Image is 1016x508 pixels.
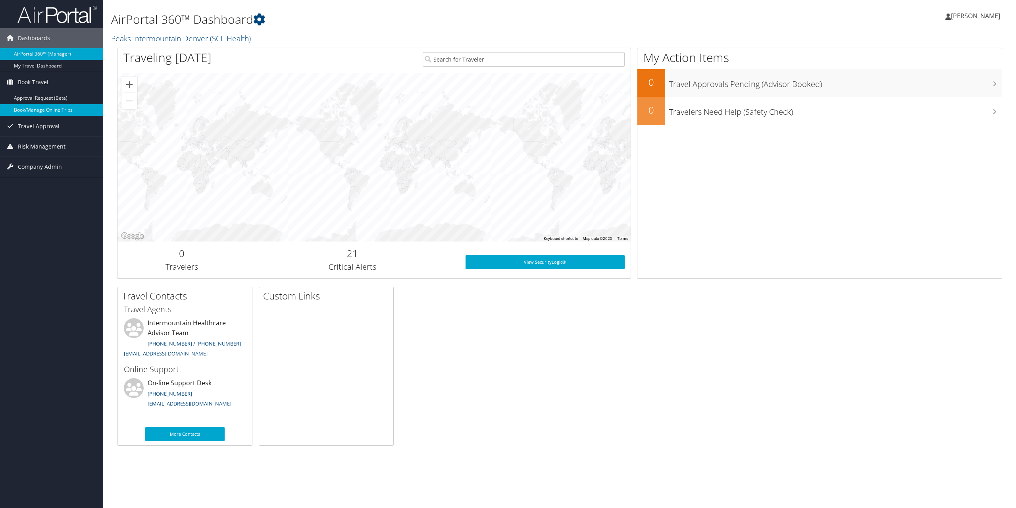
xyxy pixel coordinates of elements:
h2: Travel Contacts [122,289,252,303]
span: Book Travel [18,72,48,92]
h3: Travelers Need Help (Safety Check) [669,102,1002,118]
a: Terms (opens in new tab) [617,236,628,241]
a: View SecurityLogic® [466,255,625,269]
input: Search for Traveler [423,52,625,67]
h3: Online Support [124,364,246,375]
h3: Travel Agents [124,304,246,315]
a: Peaks Intermountain Denver (SCL Health) [111,33,253,44]
h3: Critical Alerts [252,261,454,272]
h2: Custom Links [263,289,393,303]
h3: Travelers [123,261,240,272]
a: [PHONE_NUMBER] [148,390,192,397]
h2: 0 [123,247,240,260]
h1: Traveling [DATE] [123,49,212,66]
a: 0Travelers Need Help (Safety Check) [637,97,1002,125]
a: More Contacts [145,427,225,441]
span: Map data ©2025 [583,236,612,241]
h2: 0 [637,103,665,117]
span: [PERSON_NAME] [951,12,1000,20]
span: Risk Management [18,137,65,156]
h2: 21 [252,247,454,260]
h2: 0 [637,75,665,89]
a: [EMAIL_ADDRESS][DOMAIN_NAME] [124,350,208,357]
span: Company Admin [18,157,62,177]
a: 0Travel Approvals Pending (Advisor Booked) [637,69,1002,97]
button: Zoom in [121,77,137,93]
button: Zoom out [121,93,137,109]
img: Google [119,231,146,241]
span: Travel Approval [18,116,60,136]
li: Intermountain Healthcare Advisor Team [120,318,250,361]
h3: Travel Approvals Pending (Advisor Booked) [669,75,1002,90]
h1: AirPortal 360™ Dashboard [111,11,709,28]
a: [EMAIL_ADDRESS][DOMAIN_NAME] [148,400,231,407]
img: airportal-logo.png [17,5,97,24]
li: On-line Support Desk [120,378,250,411]
a: Open this area in Google Maps (opens a new window) [119,231,146,241]
h1: My Action Items [637,49,1002,66]
a: [PERSON_NAME] [945,4,1008,28]
button: Keyboard shortcuts [544,236,578,241]
a: [PHONE_NUMBER] / [PHONE_NUMBER] [148,340,241,347]
span: Dashboards [18,28,50,48]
